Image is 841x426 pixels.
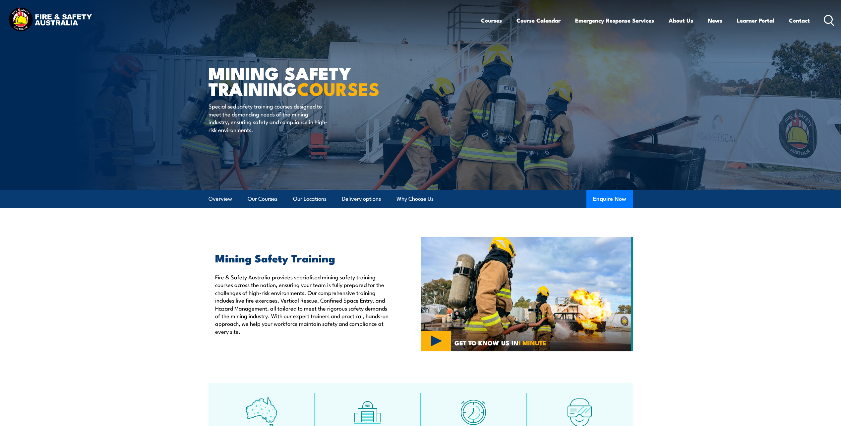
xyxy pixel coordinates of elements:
[209,102,330,133] p: Specialised safety training courses designed to meet the demanding needs of the mining industry, ...
[586,190,633,208] button: Enquire Now
[293,190,327,208] a: Our Locations
[215,273,390,335] p: Fire & Safety Australia provides specialised mining safety training courses across the nation, en...
[669,12,693,29] a: About Us
[789,12,810,29] a: Contact
[516,12,561,29] a: Course Calendar
[708,12,722,29] a: News
[481,12,502,29] a: Courses
[737,12,774,29] a: Learner Portal
[575,12,654,29] a: Emergency Response Services
[297,74,380,102] strong: COURSES
[209,190,232,208] a: Overview
[342,190,381,208] a: Delivery options
[454,340,546,346] span: GET TO KNOW US IN
[518,338,546,347] strong: 1 MINUTE
[421,237,633,352] img: MINING SAFETY TRAINING COURSES
[396,190,434,208] a: Why Choose Us
[209,65,372,96] h1: MINING SAFETY TRAINING
[215,253,390,262] h2: Mining Safety Training
[248,190,277,208] a: Our Courses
